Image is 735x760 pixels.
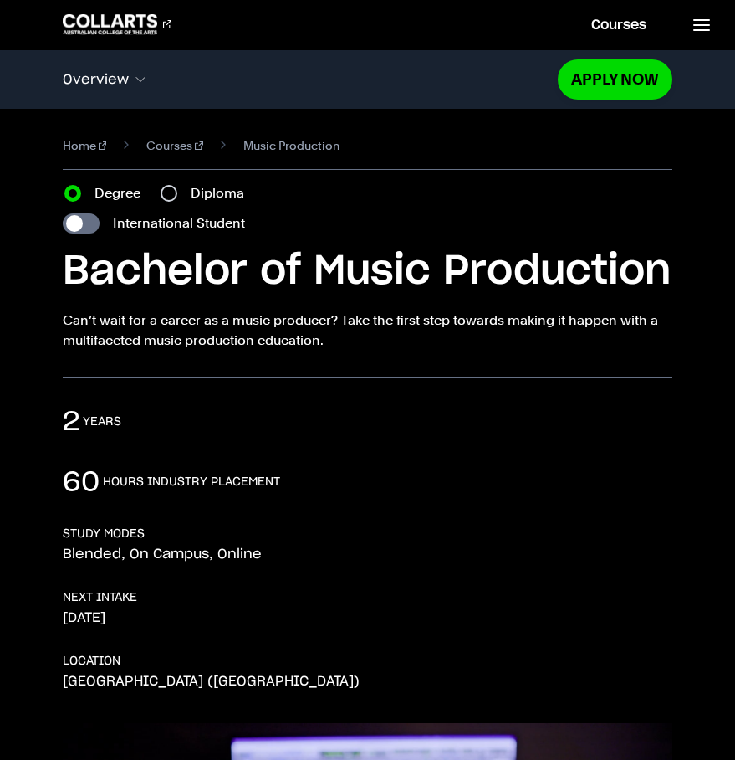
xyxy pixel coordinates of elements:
[63,136,107,156] a: Home
[243,136,339,156] span: Music Production
[113,213,245,234] label: International Student
[558,59,672,99] a: Apply Now
[63,673,360,690] p: [GEOGRAPHIC_DATA] ([GEOGRAPHIC_DATA])
[63,405,79,439] p: 2
[63,311,673,351] p: Can’t wait for a career as a music producer? Take the first step towards making it happen with a ...
[63,72,129,87] span: Overview
[63,247,673,297] h1: Bachelor of Music Production
[63,14,171,34] div: Go to homepage
[103,474,280,490] h3: hours industry placement
[191,183,254,203] label: Diploma
[146,136,203,156] a: Courses
[63,465,100,499] p: 60
[63,526,145,542] h3: STUDY MODES
[63,546,262,562] p: Blended, On Campus, Online
[63,589,137,606] h3: NEXT INTAKE
[63,609,105,626] p: [DATE]
[63,62,559,97] button: Overview
[83,413,121,430] h3: Years
[94,183,151,203] label: Degree
[63,653,120,670] h3: LOCATION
